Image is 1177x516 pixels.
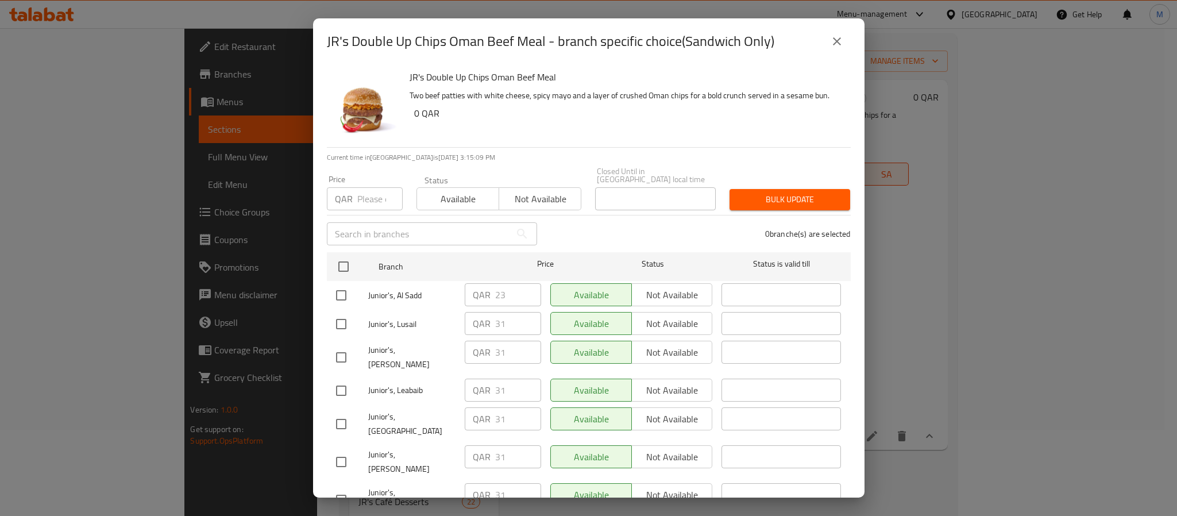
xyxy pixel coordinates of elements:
span: Bulk update [739,192,841,207]
img: JR's Double Up Chips Oman Beef Meal [327,69,400,143]
p: QAR [473,345,491,359]
button: Not available [499,187,581,210]
h2: JR's Double Up Chips Oman Beef Meal - branch specific choice(Sandwich Only) [327,32,774,51]
span: Junior's, [PERSON_NAME] [368,486,456,514]
input: Please enter price [495,341,541,364]
button: close [823,28,851,55]
span: Junior's, [PERSON_NAME] [368,343,456,372]
p: 0 branche(s) are selected [765,228,851,240]
span: Status [593,257,712,271]
button: Available [416,187,499,210]
p: QAR [335,192,353,206]
h6: 0 QAR [414,105,842,121]
span: Junior's, Lusail [368,317,456,332]
p: Current time in [GEOGRAPHIC_DATA] is [DATE] 3:15:09 PM [327,152,851,163]
p: QAR [473,412,491,426]
span: Junior's, Al Sadd [368,288,456,303]
span: Junior's, [GEOGRAPHIC_DATA] [368,410,456,438]
input: Please enter price [495,483,541,506]
input: Please enter price [495,283,541,306]
span: Junior's, [PERSON_NAME] [368,448,456,476]
h6: JR's Double Up Chips Oman Beef Meal [410,69,842,85]
p: QAR [473,288,491,302]
button: Bulk update [730,189,850,210]
p: QAR [473,488,491,502]
p: QAR [473,450,491,464]
p: QAR [473,383,491,397]
input: Please enter price [495,445,541,468]
input: Please enter price [495,407,541,430]
span: Junior's, Leabaib [368,383,456,398]
span: Branch [379,260,498,274]
p: Two beef patties with white cheese, spicy mayo and a layer of crushed Oman chips for a bold crunc... [410,88,842,103]
span: Price [507,257,584,271]
input: Please enter price [495,379,541,402]
span: Not available [504,191,577,207]
span: Status is valid till [721,257,841,271]
input: Search in branches [327,222,511,245]
p: QAR [473,317,491,330]
input: Please enter price [357,187,403,210]
span: Available [422,191,495,207]
input: Please enter price [495,312,541,335]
